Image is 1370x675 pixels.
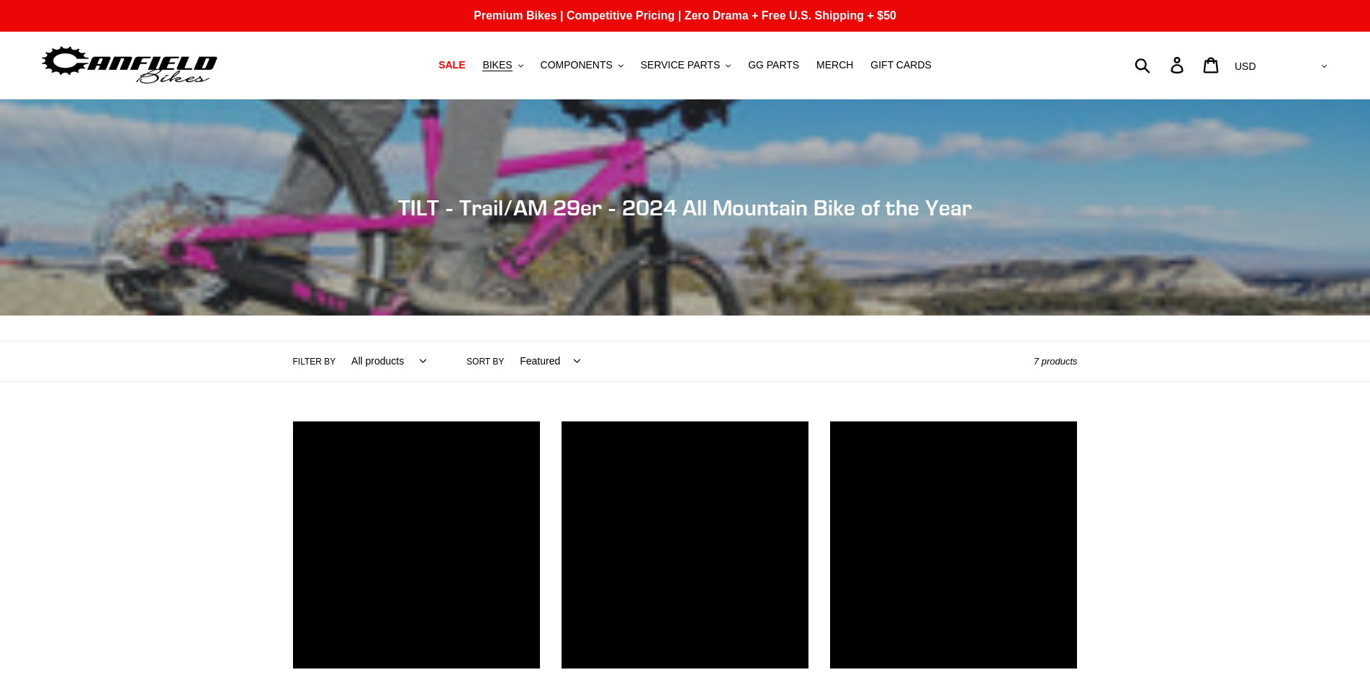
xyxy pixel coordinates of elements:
[809,55,860,75] a: MERCH
[1034,356,1078,367] span: 7 products
[1143,49,1179,81] input: Search
[293,355,336,368] label: Filter by
[741,55,806,75] a: GG PARTS
[467,355,504,368] label: Sort by
[482,59,512,71] span: BIKES
[438,59,465,71] span: SALE
[748,59,799,71] span: GG PARTS
[816,59,853,71] span: MERCH
[398,195,972,220] span: TILT - Trail/AM 29er - 2024 All Mountain Bike of the Year
[431,55,472,75] a: SALE
[475,55,530,75] button: BIKES
[40,43,220,88] img: Canfield Bikes
[541,59,613,71] span: COMPONENTS
[863,55,939,75] a: GIFT CARDS
[870,59,932,71] span: GIFT CARDS
[641,59,720,71] span: SERVICE PARTS
[634,55,738,75] button: SERVICE PARTS
[533,55,631,75] button: COMPONENTS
